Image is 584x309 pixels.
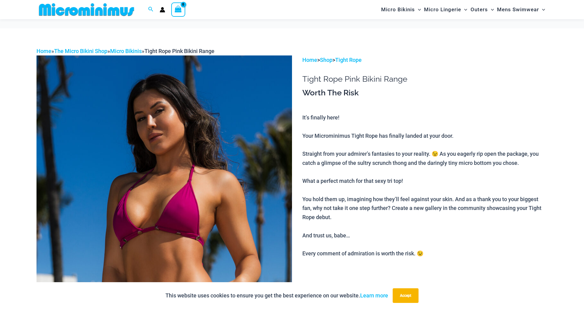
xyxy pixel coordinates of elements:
[422,2,469,17] a: Micro LingerieMenu ToggleMenu Toggle
[36,48,214,54] span: » » »
[36,48,51,54] a: Home
[160,7,165,12] a: Account icon link
[488,2,494,17] span: Menu Toggle
[424,2,461,17] span: Micro Lingerie
[54,48,107,54] a: The Micro Bikini Shop
[148,6,154,13] a: Search icon link
[165,291,388,300] p: This website uses cookies to ensure you get the best experience on our website.
[36,3,137,16] img: MM SHOP LOGO FLAT
[360,292,388,299] a: Learn more
[393,288,419,303] button: Accept
[379,1,547,18] nav: Site Navigation
[171,2,185,16] a: View Shopping Cart, empty
[415,2,421,17] span: Menu Toggle
[380,2,422,17] a: Micro BikinisMenu ToggleMenu Toggle
[335,57,362,63] a: Tight Rope
[495,2,547,17] a: Mens SwimwearMenu ToggleMenu Toggle
[302,88,547,98] h3: Worth The Risk
[461,2,467,17] span: Menu Toggle
[302,113,547,258] p: It’s finally here! Your Microminimus Tight Rope has finally landed at your door. Straight from yo...
[110,48,142,54] a: Micro Bikinis
[302,57,317,63] a: Home
[497,2,539,17] span: Mens Swimwear
[144,48,214,54] span: Tight Rope Pink Bikini Range
[469,2,495,17] a: OutersMenu ToggleMenu Toggle
[302,74,547,84] h1: Tight Rope Pink Bikini Range
[320,57,332,63] a: Shop
[471,2,488,17] span: Outers
[539,2,545,17] span: Menu Toggle
[381,2,415,17] span: Micro Bikinis
[302,55,547,65] p: > >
